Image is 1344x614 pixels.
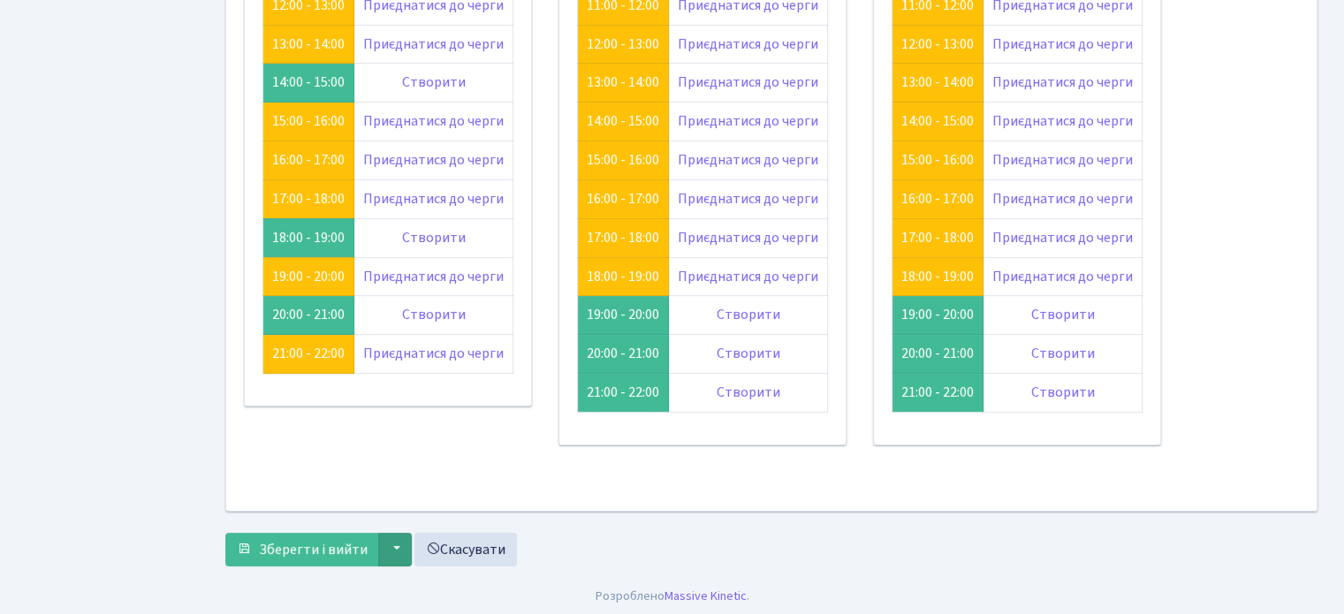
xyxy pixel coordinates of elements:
[901,189,974,208] a: 16:00 - 17:00
[587,189,659,208] a: 16:00 - 17:00
[272,267,345,286] a: 19:00 - 20:00
[263,218,354,257] td: 18:00 - 19:00
[678,267,818,286] a: Приєднатися до черги
[901,72,974,92] a: 13:00 - 14:00
[1031,383,1095,402] a: Створити
[1031,305,1095,324] a: Створити
[678,34,818,54] a: Приєднатися до черги
[578,335,669,374] td: 20:00 - 21:00
[259,540,368,559] span: Зберегти і вийти
[587,150,659,170] a: 15:00 - 16:00
[363,111,504,131] a: Приєднатися до черги
[678,150,818,170] a: Приєднатися до черги
[901,267,974,286] a: 18:00 - 19:00
[587,228,659,247] a: 17:00 - 18:00
[678,111,818,131] a: Приєднатися до черги
[901,34,974,54] a: 12:00 - 13:00
[272,189,345,208] a: 17:00 - 18:00
[1031,344,1095,363] a: Створити
[892,335,983,374] td: 20:00 - 21:00
[402,72,466,92] a: Створити
[578,296,669,335] td: 19:00 - 20:00
[892,296,983,335] td: 19:00 - 20:00
[363,34,504,54] a: Приєднатися до черги
[363,344,504,363] a: Приєднатися до черги
[272,34,345,54] a: 13:00 - 14:00
[678,72,818,92] a: Приєднатися до черги
[678,228,818,247] a: Приєднатися до черги
[992,72,1133,92] a: Приєднатися до черги
[717,344,780,363] a: Створити
[892,374,983,413] td: 21:00 - 22:00
[272,344,345,363] a: 21:00 - 22:00
[992,111,1133,131] a: Приєднатися до черги
[414,533,517,566] a: Скасувати
[717,383,780,402] a: Створити
[587,34,659,54] a: 12:00 - 13:00
[272,111,345,131] a: 15:00 - 16:00
[402,305,466,324] a: Створити
[587,72,659,92] a: 13:00 - 14:00
[578,374,669,413] td: 21:00 - 22:00
[363,267,504,286] a: Приєднатися до черги
[272,150,345,170] a: 16:00 - 17:00
[587,267,659,286] a: 18:00 - 19:00
[363,189,504,208] a: Приєднатися до черги
[587,111,659,131] a: 14:00 - 15:00
[992,34,1133,54] a: Приєднатися до черги
[901,111,974,131] a: 14:00 - 15:00
[596,587,749,606] div: Розроблено .
[263,64,354,102] td: 14:00 - 15:00
[901,228,974,247] a: 17:00 - 18:00
[901,150,974,170] a: 15:00 - 16:00
[263,296,354,335] td: 20:00 - 21:00
[664,587,747,605] a: Massive Kinetic
[992,267,1133,286] a: Приєднатися до черги
[678,189,818,208] a: Приєднатися до черги
[363,150,504,170] a: Приєднатися до черги
[992,228,1133,247] a: Приєднатися до черги
[992,150,1133,170] a: Приєднатися до черги
[717,305,780,324] a: Створити
[225,533,379,566] button: Зберегти і вийти
[992,189,1133,208] a: Приєднатися до черги
[402,228,466,247] a: Створити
